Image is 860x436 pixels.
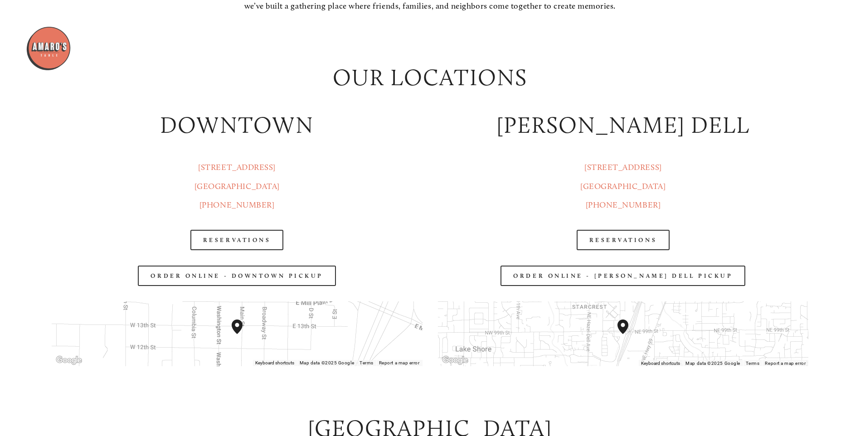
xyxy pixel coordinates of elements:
h2: [PERSON_NAME] DELL [438,109,809,141]
img: Amaro's Table [26,26,71,71]
a: Terms [746,361,760,366]
div: Amaro's Table 1220 Main Street vancouver, United States [232,320,253,349]
h2: DOWNTOWN [52,109,423,141]
a: Order Online - [PERSON_NAME] Dell Pickup [500,266,745,286]
a: Open this area in Google Maps (opens a new window) [54,354,84,366]
a: [PHONE_NUMBER] [199,200,275,210]
img: Google [440,354,470,366]
img: Google [54,354,84,366]
div: Amaro's Table 816 Northeast 98th Circle Vancouver, WA, 98665, United States [617,320,639,349]
a: [STREET_ADDRESS][GEOGRAPHIC_DATA] [580,162,666,191]
span: Map data ©2025 Google [300,360,354,365]
a: Report a map error [765,361,806,366]
a: Report a map error [379,360,420,365]
a: Terms [360,360,374,365]
a: Open this area in Google Maps (opens a new window) [440,354,470,366]
a: [PHONE_NUMBER] [586,200,661,210]
span: Map data ©2025 Google [685,361,740,366]
a: Order Online - Downtown pickup [138,266,336,286]
button: Keyboard shortcuts [641,360,680,367]
a: Reservations [190,230,284,250]
button: Keyboard shortcuts [255,360,294,366]
a: [STREET_ADDRESS][GEOGRAPHIC_DATA] [194,162,280,191]
a: Reservations [577,230,670,250]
